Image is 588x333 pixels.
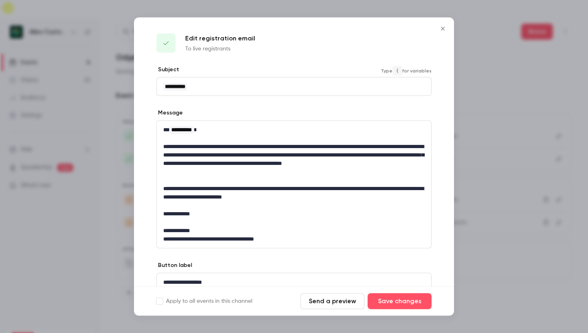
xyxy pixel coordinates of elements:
code: { [392,66,402,75]
button: Send a preview [300,293,364,309]
div: editor [157,273,431,291]
button: Save changes [368,293,432,309]
label: Button label [156,261,192,269]
label: Subject [156,66,179,74]
button: Close [435,21,451,37]
span: Type for variables [381,66,432,75]
label: Message [156,109,183,117]
div: editor [157,78,431,96]
label: Apply to all events in this channel [156,297,252,305]
p: Edit registration email [185,34,255,43]
p: To live registrants [185,45,255,53]
div: editor [157,121,431,248]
